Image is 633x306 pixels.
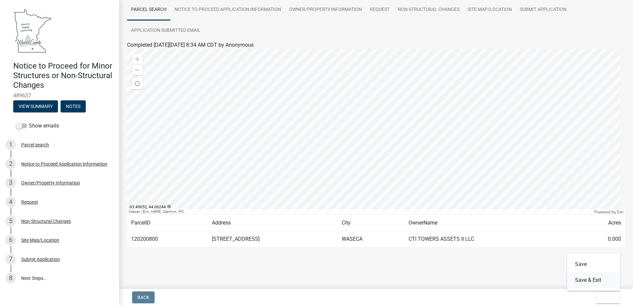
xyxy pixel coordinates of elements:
td: CTI TOWERS ASSETS II LLC [405,231,576,247]
button: Exit [596,291,620,303]
div: Notice to Proceed Application Information [21,162,107,166]
td: Acres [576,215,625,231]
td: City [338,215,405,231]
button: View Summary [13,100,58,112]
td: 120200800 [127,231,208,247]
div: 7 [5,254,16,265]
div: Parcel search [21,142,49,147]
div: Powered by [593,209,625,215]
td: 0.000 [576,231,625,247]
div: Exit [567,254,620,291]
td: OwnerName [405,215,576,231]
div: Request [21,200,38,204]
div: Site Map/Location [21,238,59,242]
h4: Notice to Proceed for Minor Structures or Non-Structural Changes [13,61,114,90]
div: 3 [5,178,16,188]
div: 5 [5,216,16,227]
a: Esri [617,210,623,214]
td: Address [208,215,337,231]
div: Find my location [132,78,143,89]
span: Exit [601,295,611,300]
div: 1 [5,139,16,150]
label: Show emails [16,122,59,130]
span: Completed [DATE][DATE] 8:34 AM CDT by Anonymous [127,42,254,48]
td: WASECA [338,231,405,247]
div: Non-Structural Changes [21,219,71,224]
div: Maxar | Esri, HERE, Garmin, iPC [127,209,593,215]
div: Zoom out [132,65,143,75]
div: Owner/Property Information [21,180,80,185]
span: Back [137,295,149,300]
button: Save [567,256,620,272]
td: [STREET_ADDRESS] [208,231,337,247]
div: 4 [5,197,16,207]
img: Waseca County, Minnesota [13,7,52,54]
wm-modal-confirm: Notes [61,104,86,110]
button: Save & Exit [567,272,620,288]
button: Notes [61,100,86,112]
td: ParcelID [127,215,208,231]
div: 2 [5,159,16,169]
button: Back [132,291,155,303]
div: 6 [5,235,16,245]
span: 489637 [13,92,106,99]
div: Submit Application [21,257,60,262]
wm-modal-confirm: Summary [13,104,58,110]
div: Zoom in [132,54,143,65]
div: 8 [5,273,16,283]
a: Application Submitted Email [127,20,205,41]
